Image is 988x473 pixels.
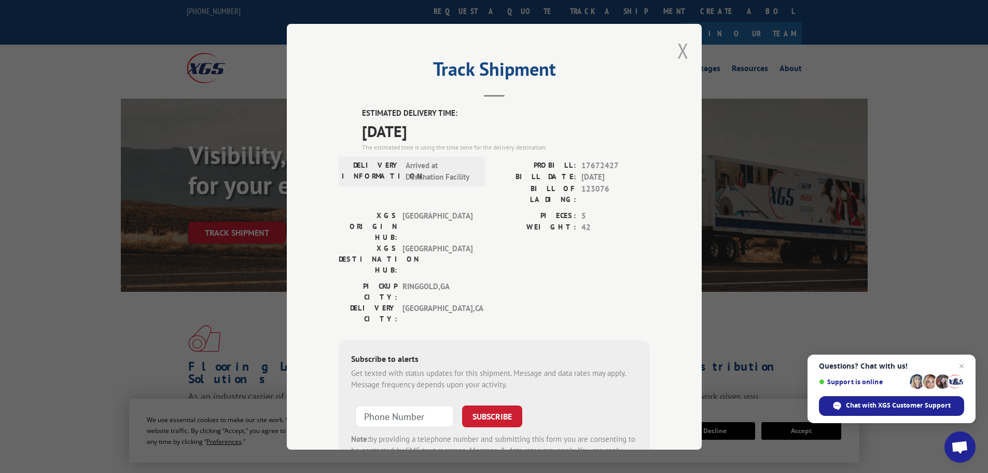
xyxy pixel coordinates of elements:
div: by providing a telephone number and submitting this form you are consenting to be contacted by SM... [351,433,637,468]
button: Close modal [677,37,689,64]
span: RINGGOLD , GA [402,280,472,302]
span: [DATE] [581,171,650,183]
label: BILL OF LADING: [494,183,576,205]
span: [GEOGRAPHIC_DATA] , CA [402,302,472,324]
span: 5 [581,210,650,222]
input: Phone Number [355,405,454,427]
div: Get texted with status updates for this shipment. Message and data rates may apply. Message frequ... [351,367,637,390]
label: DELIVERY CITY: [339,302,397,324]
label: ESTIMATED DELIVERY TIME: [362,107,650,119]
span: Arrived at Destination Facility [406,159,476,183]
button: SUBSCRIBE [462,405,522,427]
strong: Note: [351,434,369,443]
span: [GEOGRAPHIC_DATA] [402,210,472,242]
h2: Track Shipment [339,62,650,82]
span: 123076 [581,183,650,205]
span: Questions? Chat with us! [819,362,964,370]
label: XGS ORIGIN HUB: [339,210,397,242]
label: PICKUP CITY: [339,280,397,302]
label: BILL DATE: [494,171,576,183]
label: WEIGHT: [494,222,576,234]
span: 42 [581,222,650,234]
label: PROBILL: [494,159,576,171]
span: [DATE] [362,119,650,142]
div: Subscribe to alerts [351,352,637,367]
label: PIECES: [494,210,576,222]
div: Chat with XGS Customer Support [819,396,964,416]
span: 17672427 [581,159,650,171]
span: Chat with XGS Customer Support [846,401,951,410]
label: DELIVERY INFORMATION: [342,159,400,183]
span: Support is online [819,378,906,386]
span: Close chat [955,360,968,372]
span: [GEOGRAPHIC_DATA] [402,242,472,275]
label: XGS DESTINATION HUB: [339,242,397,275]
div: The estimated time is using the time zone for the delivery destination. [362,142,650,152]
div: Open chat [944,431,976,463]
